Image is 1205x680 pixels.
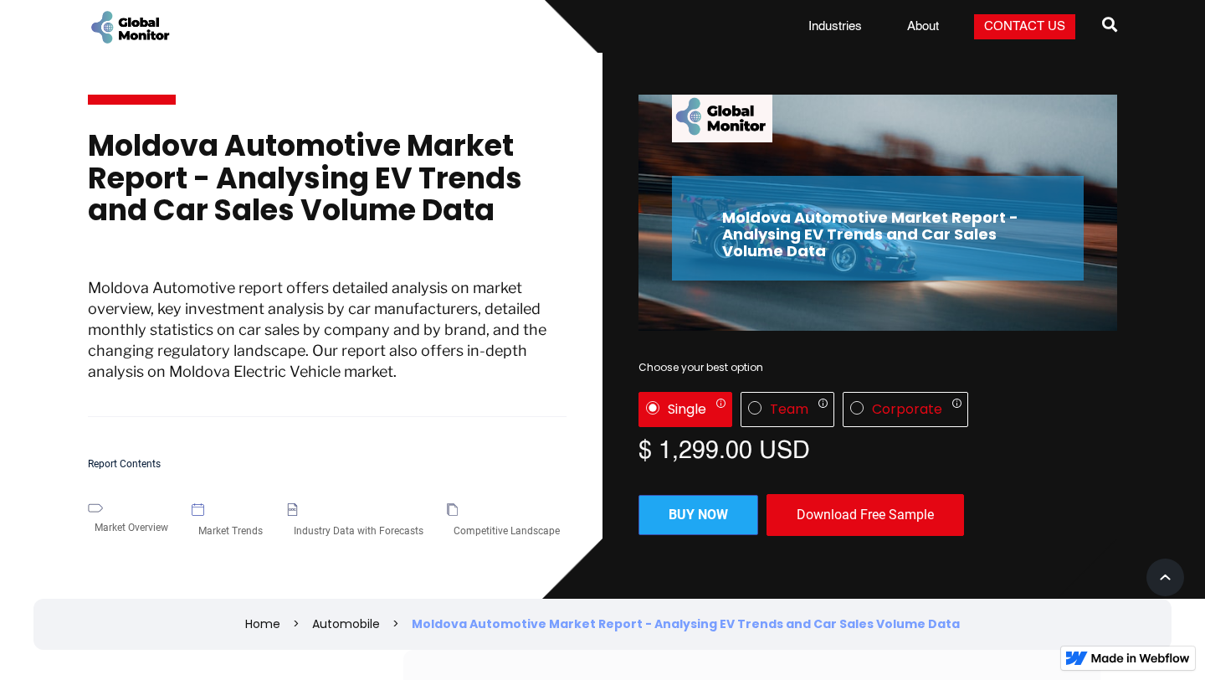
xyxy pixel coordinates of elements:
div: Corporate [872,401,942,418]
h2: Moldova Automotive Market Report - Analysing EV Trends and Car Sales Volume Data [722,209,1033,259]
a: Home [245,616,280,632]
span:  [1102,13,1117,36]
div: > [392,616,399,632]
div: Moldova Automotive Market Report - Analysing EV Trends and Car Sales Volume Data [412,616,960,632]
p: Moldova Automotive report offers detailed analysis on market overview, key investment analysis by... [88,277,567,417]
div: Competitive Landscape [447,516,567,546]
h1: Moldova Automotive Market Report - Analysing EV Trends and Car Sales Volume Data [88,130,567,244]
a: Buy now [638,495,758,535]
div: $ 1,299.00 USD [638,435,1117,461]
h5: Report Contents [88,459,567,470]
div: Industry Data with Forecasts [287,516,430,546]
div: Download Free Sample [767,494,964,536]
a:  [1102,10,1117,44]
div: Market Trends [192,516,269,546]
a: Contact Us [974,14,1075,39]
a: About [897,18,949,35]
a: home [88,8,172,46]
div: Choose your best option [638,359,1117,376]
div: Single [668,401,706,418]
div: > [293,616,300,632]
div: Team [770,401,808,418]
a: Automobile [312,616,380,632]
a: Industries [798,18,872,35]
div: Market Overview [88,513,175,543]
div: License [638,392,1117,427]
img: Made in Webflow [1091,653,1190,663]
